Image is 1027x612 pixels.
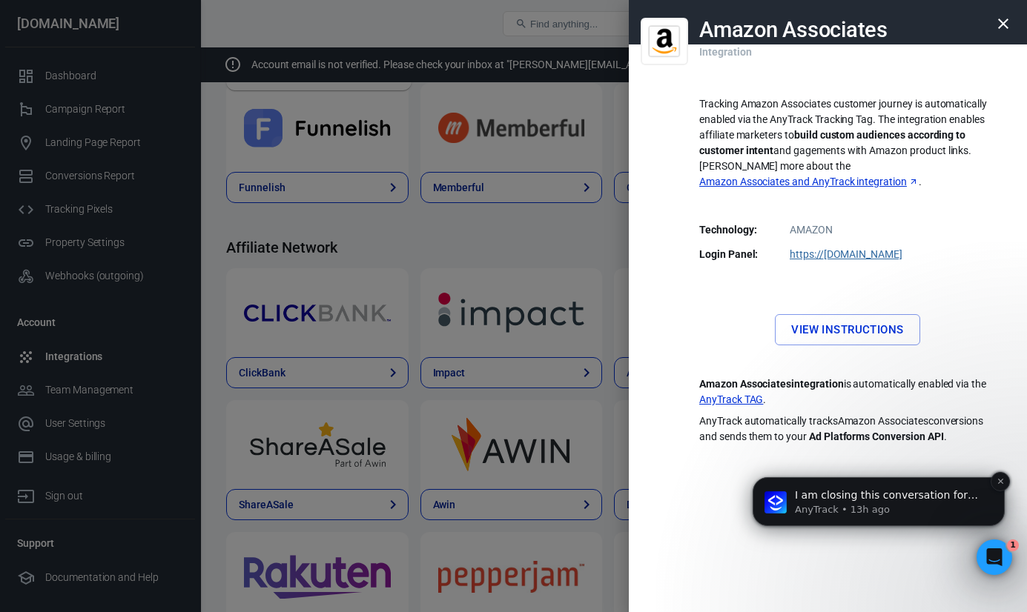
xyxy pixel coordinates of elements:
[33,84,57,108] img: Profile image for AnyTrack
[790,248,902,260] a: https://[DOMAIN_NAME]
[65,97,256,110] p: Message from AnyTrack, sent 13h ago
[699,18,888,41] h2: Amazon Associates
[648,21,681,62] img: Amazon Associates
[699,376,996,408] p: is automatically enabled via the .
[699,378,844,390] strong: Amazon Associates integration
[699,174,919,190] a: Amazon Associates and AnyTrack integration
[65,82,256,97] p: I am closing this conversation for now. You can always respond later or start a new conversation.
[22,71,274,120] div: message notification from AnyTrack, 13h ago. I am closing this conversation for now. You can alwa...
[699,96,996,190] p: Tracking Amazon Associates customer journey is automatically enabled via the AnyTrack Tracking Ta...
[260,66,280,85] button: Dismiss notification
[699,129,965,156] strong: build custom audiences according to customer intent
[775,314,919,345] a: View Instructions
[977,539,1012,575] iframe: Intercom live chat
[699,30,751,60] p: Integration
[699,247,773,262] dt: Login Panel:
[699,222,773,238] dt: Technology:
[699,413,996,445] p: AnyTrack automatically tracks Amazon Associates conversions and sends them to your .
[1007,539,1019,551] span: 1
[730,406,1027,572] iframe: Intercom notifications message
[708,222,987,238] dd: AMAZON
[699,392,763,408] a: AnyTrack TAG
